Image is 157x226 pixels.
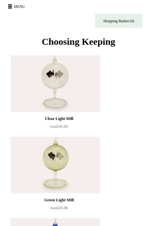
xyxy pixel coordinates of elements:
button: Menu [6,2,29,12]
span: £45.00 [50,205,68,210]
img: Clear Light Mill [11,55,100,112]
div: Green Light Mill [25,196,93,204]
a: Shopping Basket (0) [95,14,142,28]
a: Clear Light Mill Clear Light Mill [23,55,112,112]
div: Clear Light Mill [25,115,93,122]
a: Clear Light Mill from£45.00 [23,112,95,131]
a: Green Light Mill Green Light Mill [23,137,112,193]
span: from [50,206,57,210]
img: Green Light Mill [11,137,100,193]
span: Choosing Keeping [42,36,115,47]
span: £45.00 [50,124,68,129]
span: from [50,125,57,128]
a: Choosing Keeping [42,41,115,46]
a: Green Light Mill from£45.00 [23,193,95,212]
